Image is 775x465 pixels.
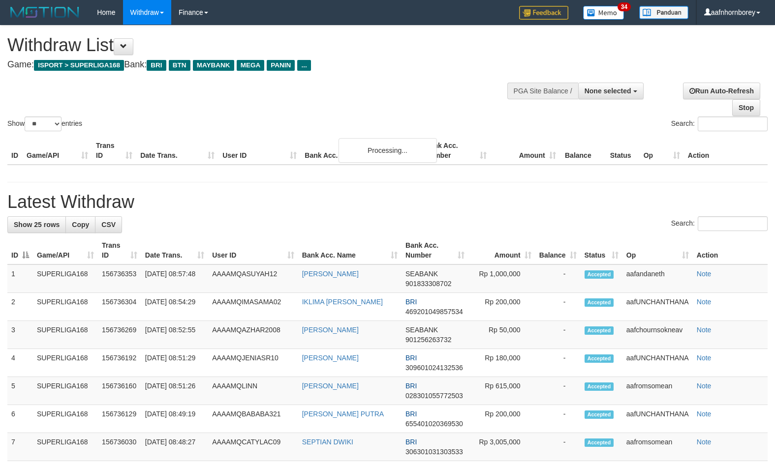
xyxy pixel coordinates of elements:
[585,87,631,95] span: None selected
[208,236,298,264] th: User ID: activate to sort column ascending
[468,405,535,433] td: Rp 200,000
[585,410,614,419] span: Accepted
[208,377,298,405] td: AAAAMQLINN
[302,410,384,418] a: [PERSON_NAME] PUTRA
[33,377,98,405] td: SUPERLIGA168
[405,438,417,446] span: BRI
[7,137,23,165] th: ID
[98,293,141,321] td: 156736304
[218,137,301,165] th: User ID
[136,137,218,165] th: Date Trans.
[585,298,614,307] span: Accepted
[302,326,359,334] a: [PERSON_NAME]
[698,216,768,231] input: Search:
[585,382,614,391] span: Accepted
[683,83,760,99] a: Run Auto-Refresh
[405,364,463,372] span: Copy 309601024132536 to clipboard
[560,137,606,165] th: Balance
[7,236,33,264] th: ID: activate to sort column descending
[7,264,33,293] td: 1
[578,83,644,99] button: None selected
[405,270,438,278] span: SEABANK
[405,280,451,288] span: Copy 901833308702 to clipboard
[622,236,693,264] th: Op: activate to sort column ascending
[302,298,383,306] a: IKLIMA [PERSON_NAME]
[302,354,359,362] a: [PERSON_NAME]
[622,377,693,405] td: aafromsomean
[581,236,622,264] th: Status: activate to sort column ascending
[301,137,421,165] th: Bank Acc. Name
[297,60,310,71] span: ...
[468,433,535,461] td: Rp 3,005,000
[33,349,98,377] td: SUPERLIGA168
[141,377,208,405] td: [DATE] 08:51:26
[98,264,141,293] td: 156736353
[405,382,417,390] span: BRI
[606,137,640,165] th: Status
[491,137,560,165] th: Amount
[72,221,89,229] span: Copy
[23,137,92,165] th: Game/API
[98,377,141,405] td: 156736160
[141,293,208,321] td: [DATE] 08:54:29
[267,60,295,71] span: PANIN
[101,221,116,229] span: CSV
[33,236,98,264] th: Game/API: activate to sort column ascending
[34,60,124,71] span: ISPORT > SUPERLIGA168
[732,99,760,116] a: Stop
[7,349,33,377] td: 4
[208,349,298,377] td: AAAAMQJENIASR10
[92,137,136,165] th: Trans ID
[535,264,581,293] td: -
[141,321,208,349] td: [DATE] 08:52:55
[7,405,33,433] td: 6
[339,138,437,163] div: Processing...
[141,236,208,264] th: Date Trans.: activate to sort column ascending
[95,216,122,233] a: CSV
[507,83,578,99] div: PGA Site Balance /
[302,438,353,446] a: SEPTIAN DWIKI
[405,420,463,428] span: Copy 655401020369530 to clipboard
[405,410,417,418] span: BRI
[98,236,141,264] th: Trans ID: activate to sort column ascending
[33,433,98,461] td: SUPERLIGA168
[468,293,535,321] td: Rp 200,000
[302,382,359,390] a: [PERSON_NAME]
[622,405,693,433] td: aafUNCHANTHANA
[7,60,507,70] h4: Game: Bank:
[535,321,581,349] td: -
[7,321,33,349] td: 3
[622,293,693,321] td: aafUNCHANTHANA
[535,405,581,433] td: -
[671,216,768,231] label: Search:
[622,321,693,349] td: aafchournsokneav
[98,433,141,461] td: 156736030
[33,264,98,293] td: SUPERLIGA168
[697,354,712,362] a: Note
[535,293,581,321] td: -
[141,264,208,293] td: [DATE] 08:57:48
[208,433,298,461] td: AAAAMQCATYLAC09
[639,6,688,19] img: panduan.png
[7,293,33,321] td: 2
[535,349,581,377] td: -
[535,236,581,264] th: Balance: activate to sort column ascending
[535,433,581,461] td: -
[468,321,535,349] td: Rp 50,000
[405,336,451,344] span: Copy 901256263732 to clipboard
[684,137,768,165] th: Action
[65,216,95,233] a: Copy
[468,349,535,377] td: Rp 180,000
[468,236,535,264] th: Amount: activate to sort column ascending
[193,60,234,71] span: MAYBANK
[622,264,693,293] td: aafandaneth
[697,270,712,278] a: Note
[7,377,33,405] td: 5
[519,6,568,20] img: Feedback.jpg
[98,321,141,349] td: 156736269
[208,321,298,349] td: AAAAMQAZHAR2008
[468,377,535,405] td: Rp 615,000
[25,116,62,131] select: Showentries
[698,116,768,131] input: Search:
[98,405,141,433] td: 156736129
